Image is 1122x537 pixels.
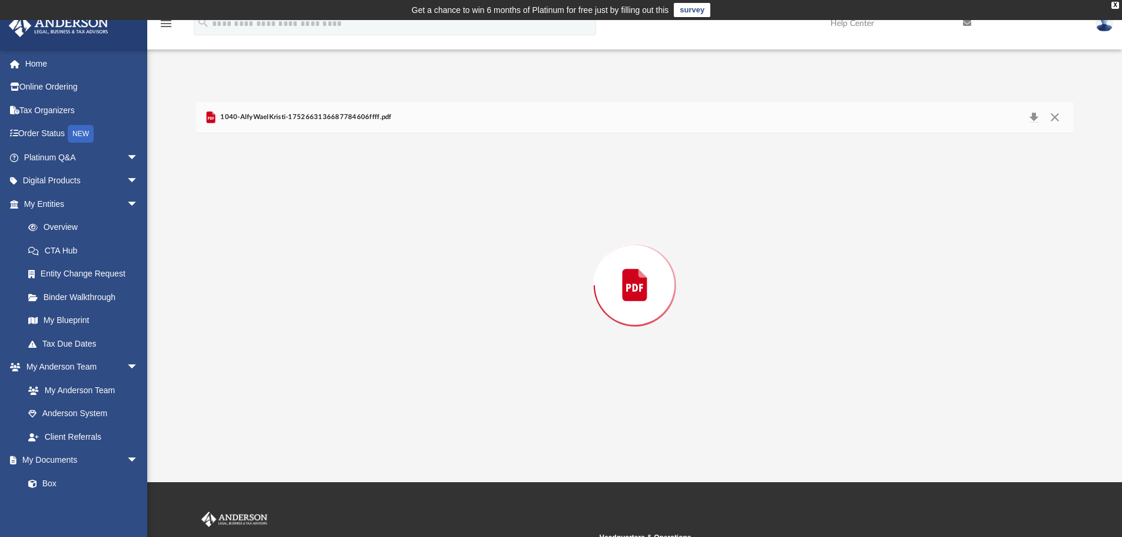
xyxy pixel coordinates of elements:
i: menu [159,17,173,31]
a: My Documentsarrow_drop_down [8,449,150,472]
i: search [197,16,210,29]
a: CTA Hub [16,239,156,262]
div: close [1111,2,1119,9]
a: menu [159,22,173,31]
a: My Anderson Teamarrow_drop_down [8,355,150,379]
a: Tax Organizers [8,98,156,122]
a: Binder Walkthrough [16,285,156,309]
a: Platinum Q&Aarrow_drop_down [8,146,156,169]
span: arrow_drop_down [127,192,150,216]
a: My Entitiesarrow_drop_down [8,192,156,216]
a: My Blueprint [16,309,150,332]
a: Entity Change Request [16,262,156,286]
a: Meeting Minutes [16,495,150,519]
a: My Anderson Team [16,378,144,402]
span: arrow_drop_down [127,355,150,380]
span: 1040-AlfyWaelKristi-1752663136687784606ffff.pdf [218,112,392,123]
a: survey [674,3,710,17]
span: arrow_drop_down [127,146,150,170]
span: arrow_drop_down [127,169,150,193]
a: Box [16,472,144,495]
a: Online Ordering [8,75,156,99]
a: Home [8,52,156,75]
button: Close [1044,109,1065,126]
div: Get a chance to win 6 months of Platinum for free just by filling out this [412,3,669,17]
img: Anderson Advisors Platinum Portal [5,14,112,37]
a: Client Referrals [16,425,150,449]
a: Digital Productsarrow_drop_down [8,169,156,193]
div: NEW [68,125,94,143]
div: Preview [196,102,1074,437]
span: arrow_drop_down [127,449,150,473]
button: Download [1023,109,1044,126]
img: User Pic [1095,15,1113,32]
a: Tax Due Dates [16,332,156,355]
a: Anderson System [16,402,150,426]
img: Anderson Advisors Platinum Portal [199,512,270,527]
a: Order StatusNEW [8,122,156,146]
a: Overview [16,216,156,239]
